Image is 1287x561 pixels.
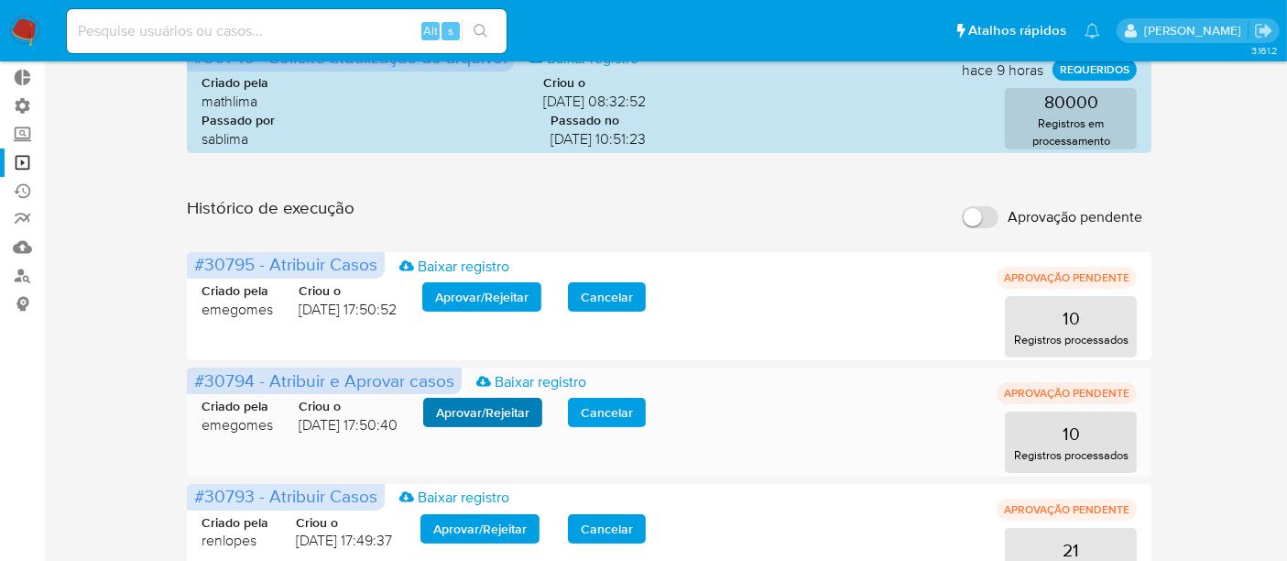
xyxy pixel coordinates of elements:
[423,22,438,39] span: Alt
[462,18,499,44] button: search-icon
[1251,43,1278,58] span: 3.161.2
[1254,21,1273,40] a: Sair
[968,21,1066,40] span: Atalhos rápidos
[448,22,453,39] span: s
[1085,23,1100,38] a: Notificações
[1144,22,1248,39] p: alexandra.macedo@mercadolivre.com
[67,19,507,43] input: Pesquise usuários ou casos...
